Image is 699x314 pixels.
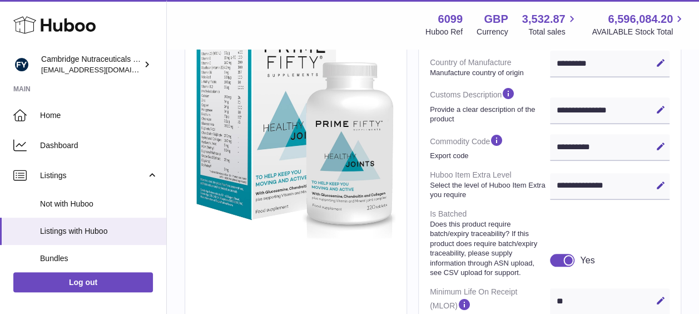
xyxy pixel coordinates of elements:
strong: Select the level of Huboo Item Extra you require [430,180,547,200]
span: Bundles [40,253,158,264]
dt: Is Batched [430,204,550,282]
span: Dashboard [40,140,158,151]
span: AVAILABLE Stock Total [592,27,686,37]
dt: Country of Manufacture [430,53,550,82]
strong: Does this product require batch/expiry traceability? If this product does require batch/expiry tr... [430,219,547,278]
strong: GBP [484,12,508,27]
strong: 6099 [438,12,463,27]
dt: Customs Description [430,82,550,128]
a: 3,532.87 Total sales [522,12,578,37]
span: [EMAIL_ADDRESS][DOMAIN_NAME] [41,65,163,74]
strong: Export code [430,151,547,161]
span: Not with Huboo [40,199,158,209]
div: Yes [580,254,594,267]
span: Listings with Huboo [40,226,158,237]
strong: Provide a clear description of the product [430,105,547,124]
a: Log out [13,272,153,292]
strong: Manufacture country of origin [430,68,547,78]
img: $_57.JPG [196,29,395,238]
span: Total sales [528,27,578,37]
dt: Commodity Code [430,129,550,165]
span: 6,596,084.20 [608,12,673,27]
div: Currency [477,27,508,37]
div: Cambridge Nutraceuticals Ltd [41,54,141,75]
span: Home [40,110,158,121]
span: 3,532.87 [522,12,566,27]
a: 6,596,084.20 AVAILABLE Stock Total [592,12,686,37]
div: Huboo Ref [425,27,463,37]
img: internalAdmin-6099@internal.huboo.com [13,56,30,73]
dt: Huboo Item Extra Level [430,165,550,204]
span: Listings [40,170,146,181]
